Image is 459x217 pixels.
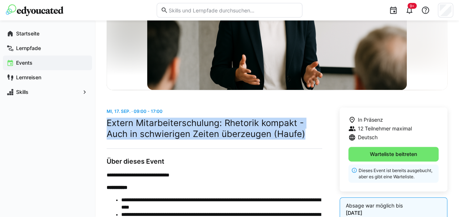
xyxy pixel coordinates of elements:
[369,151,418,158] span: Warteliste beitreten
[358,116,383,123] span: In Präsenz
[107,157,322,165] h3: Über dieses Event
[346,202,441,209] p: Absage war möglich bis
[358,134,378,141] span: Deutsch
[359,167,434,180] p: Dieses Event ist bereits ausgebucht, aber es gibt eine Warteliste.
[107,108,162,114] span: Mi, 17. Sep. · 09:00 - 17:00
[410,4,414,8] span: 9+
[168,7,298,14] input: Skills und Lernpfade durchsuchen…
[346,209,441,217] p: [DATE]
[348,147,439,161] button: Warteliste beitreten
[107,118,322,140] h2: Extern Mitarbeiterschulung: Rhetorik kompakt - Auch in schwierigen Zeiten überzeugen (Haufe)
[358,125,412,132] span: 12 Teilnehmer maximal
